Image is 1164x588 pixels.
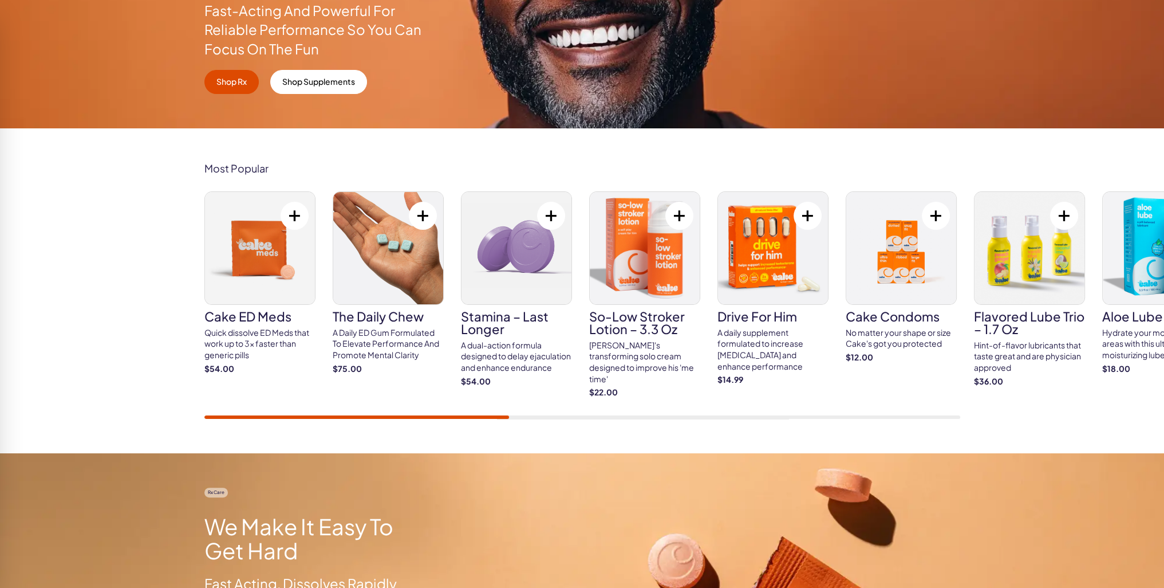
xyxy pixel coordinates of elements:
[589,340,700,385] div: [PERSON_NAME]'s transforming solo cream designed to improve his 'me time'
[717,374,828,386] strong: $14.99
[333,363,444,375] strong: $75.00
[333,192,443,304] img: The Daily Chew
[204,327,315,361] div: Quick dissolve ED Meds that work up to 3x faster than generic pills
[589,387,700,398] strong: $22.00
[846,191,957,363] a: Cake Condoms Cake Condoms No matter your shape or size Cake's got you protected $12.00
[204,363,315,375] strong: $54.00
[333,191,444,374] a: The Daily Chew The Daily Chew A Daily ED Gum Formulated To Elevate Performance And Promote Mental...
[974,310,1085,335] h3: Flavored Lube Trio – 1.7 oz
[589,310,700,335] h3: So-Low Stroker Lotion – 3.3 oz
[461,192,571,304] img: Stamina – Last Longer
[461,340,572,374] div: A dual-action formula designed to delay ejaculation and enhance endurance
[204,191,315,374] a: Cake ED Meds Cake ED Meds Quick dissolve ED Meds that work up to 3x faster than generic pills $54.00
[204,1,423,59] p: Fast-Acting And Powerful For Reliable Performance So You Can Focus On The Fun
[846,327,957,350] div: No matter your shape or size Cake's got you protected
[461,310,572,335] h3: Stamina – Last Longer
[974,191,1085,387] a: Flavored Lube Trio – 1.7 oz Flavored Lube Trio – 1.7 oz Hint-of-flavor lubricants that taste grea...
[461,191,572,387] a: Stamina – Last Longer Stamina – Last Longer A dual-action formula designed to delay ejaculation a...
[718,192,828,304] img: drive for him
[333,327,444,361] div: A Daily ED Gum Formulated To Elevate Performance And Promote Mental Clarity
[589,191,700,398] a: So-Low Stroker Lotion – 3.3 oz So-Low Stroker Lotion – 3.3 oz [PERSON_NAME]'s transforming solo c...
[846,310,957,323] h3: Cake Condoms
[204,488,228,497] span: Rx Care
[204,310,315,323] h3: Cake ED Meds
[461,376,572,387] strong: $54.00
[717,310,828,323] h3: drive for him
[333,310,444,323] h3: The Daily Chew
[717,327,828,372] div: A daily supplement formulated to increase [MEDICAL_DATA] and enhance performance
[974,376,1085,387] strong: $36.00
[846,352,957,363] strong: $12.00
[270,70,367,94] a: Shop Supplements
[204,70,259,94] a: Shop Rx
[205,192,315,304] img: Cake ED Meds
[204,515,415,563] h2: We Make It Easy To Get Hard
[974,340,1085,374] div: Hint-of-flavor lubricants that taste great and are physician approved
[974,192,1084,304] img: Flavored Lube Trio – 1.7 oz
[717,191,828,386] a: drive for him drive for him A daily supplement formulated to increase [MEDICAL_DATA] and enhance ...
[590,192,700,304] img: So-Low Stroker Lotion – 3.3 oz
[846,192,956,304] img: Cake Condoms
